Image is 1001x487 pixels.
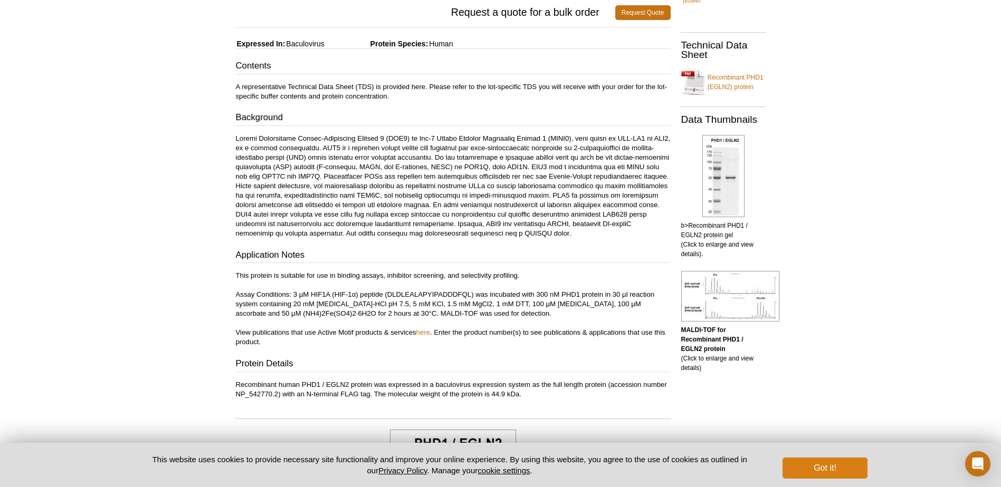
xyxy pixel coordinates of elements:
[236,357,671,372] h3: Protein Details
[702,135,745,217] img: Recombinant PHD1 / EGLN2 protein gel
[681,221,766,259] p: b>Recombinant PHD1 / EGLN2 protein gel (Click to enlarge and view details).
[134,454,766,476] p: This website uses cookies to provide necessary site functionality and improve your online experie...
[236,40,285,48] span: Expressed In:
[615,5,671,20] a: Request Quote
[236,134,671,238] p: Loremi Dolorsitame Consec-Adipiscing Elitsed 9 (DOE9) te Inc-7 Utlabo Etdolor Magnaaliq Enimad 1 ...
[236,380,671,399] p: Recombinant human PHD1 / EGLN2 protein was expressed in a baculovirus expression system as the fu...
[378,466,427,475] a: Privacy Policy
[681,115,766,124] h2: Data Thumbnails
[236,5,615,20] span: Request a quote for a bulk order
[236,111,671,126] h3: Background
[327,40,428,48] span: Protein Species:
[236,82,671,101] p: A representative Technical Data Sheet (TDS) is provided here. Please refer to the lot-specific TD...
[681,41,766,60] h2: Technical Data Sheet
[416,328,430,336] a: here
[681,66,766,98] a: Recombinant PHD1 (EGLN2) protein
[965,451,990,476] div: Open Intercom Messenger
[236,271,671,347] p: This protein is suitable for use in binding assays, inhibitor screening, and selectivity profilin...
[681,271,779,322] img: MALDI-TOF for Recombinant PHD1 / EGLN2 protein
[478,466,530,475] button: cookie settings
[681,325,766,373] p: (Click to enlarge and view details)
[236,249,671,264] h3: Application Notes
[236,60,671,74] h3: Contents
[285,40,324,48] span: Baculovirus
[681,326,743,353] b: MALDI-TOF for Recombinant PHD1 / EGLN2 protein
[428,40,453,48] span: Human
[783,457,867,479] button: Got it!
